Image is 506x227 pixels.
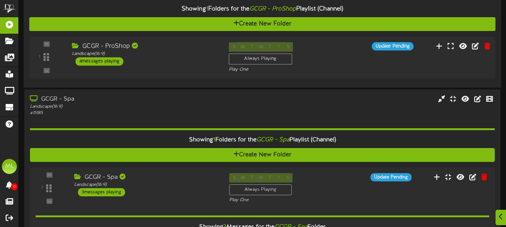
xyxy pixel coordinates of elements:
div: Landscape ( 16:9 ) [74,182,218,188]
div: 3 messages playing [78,188,125,196]
div: 4 messages playing [76,57,124,65]
div: Always Playing [229,53,292,65]
div: Landscape ( 16:9 ) [30,104,217,110]
span: 0 [11,183,18,190]
div: Showing Folders for the Playlist (Channel) [24,1,501,17]
div: Always Playing [229,184,292,195]
div: Play One [229,197,334,203]
div: Play One [229,67,335,73]
span: 1 [206,6,208,12]
div: ML [2,159,17,174]
div: # 15185 [30,110,217,116]
span: 1 [213,136,215,143]
div: Update Pending [370,173,412,181]
button: Create New Folder [30,148,495,162]
i: GCGR - Spa [257,136,290,143]
div: GCGR - Spa [74,173,218,182]
i: GCGR - ProShop [249,6,296,12]
div: GCGR - ProShop [72,42,218,51]
div: GCGR - Spa [30,95,217,104]
button: Create New Folder [29,17,496,31]
div: Update Pending [372,42,413,50]
div: Landscape ( 16:9 ) [72,51,218,57]
div: Showing Folders for the Playlist (Channel) [24,132,500,148]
